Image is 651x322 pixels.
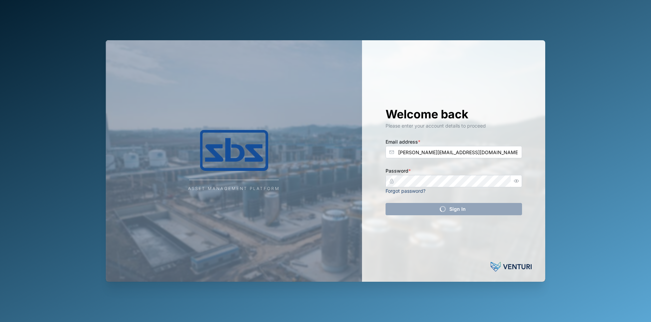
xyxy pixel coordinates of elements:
[386,138,420,146] label: Email address
[188,186,280,192] div: Asset Management Platform
[166,130,302,171] img: Company Logo
[386,107,522,122] h1: Welcome back
[386,167,411,175] label: Password
[386,146,522,158] input: Enter your email
[386,122,522,130] div: Please enter your account details to proceed
[491,260,532,274] img: Powered by: Venturi
[386,188,425,194] a: Forgot password?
